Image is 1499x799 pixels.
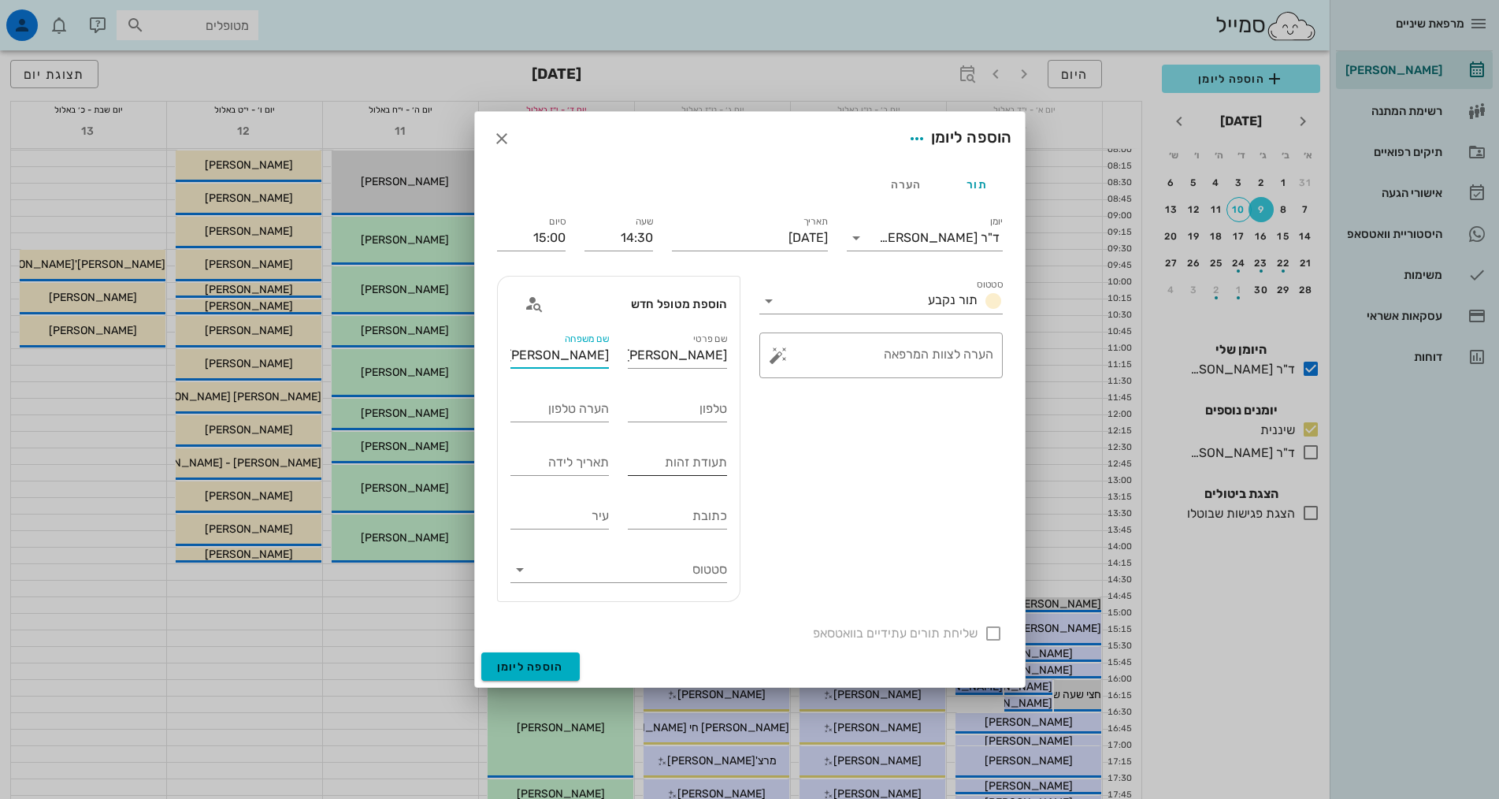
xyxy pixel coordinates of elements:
div: סטטוס [510,557,727,582]
div: ד"ר [PERSON_NAME] [879,231,1000,245]
label: סיום [549,216,566,228]
div: הערה [870,165,941,203]
div: הוספה ליומן [903,124,1012,153]
div: סטטוסתור נקבע [759,288,1003,314]
span: תור נקבע [928,292,978,307]
div: תור [941,165,1012,203]
span: הוספת מטופל חדש [631,297,727,311]
label: יומן [989,216,1003,228]
button: הוספה ליומן [481,652,580,681]
label: שם פרטי [693,333,727,345]
label: סטטוס [977,279,1003,291]
span: הוספה ליומן [497,660,564,674]
div: יומןד"ר [PERSON_NAME] [847,225,1003,251]
label: שעה [635,216,653,228]
label: שם משפחה [565,333,609,345]
label: תאריך [803,216,828,228]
